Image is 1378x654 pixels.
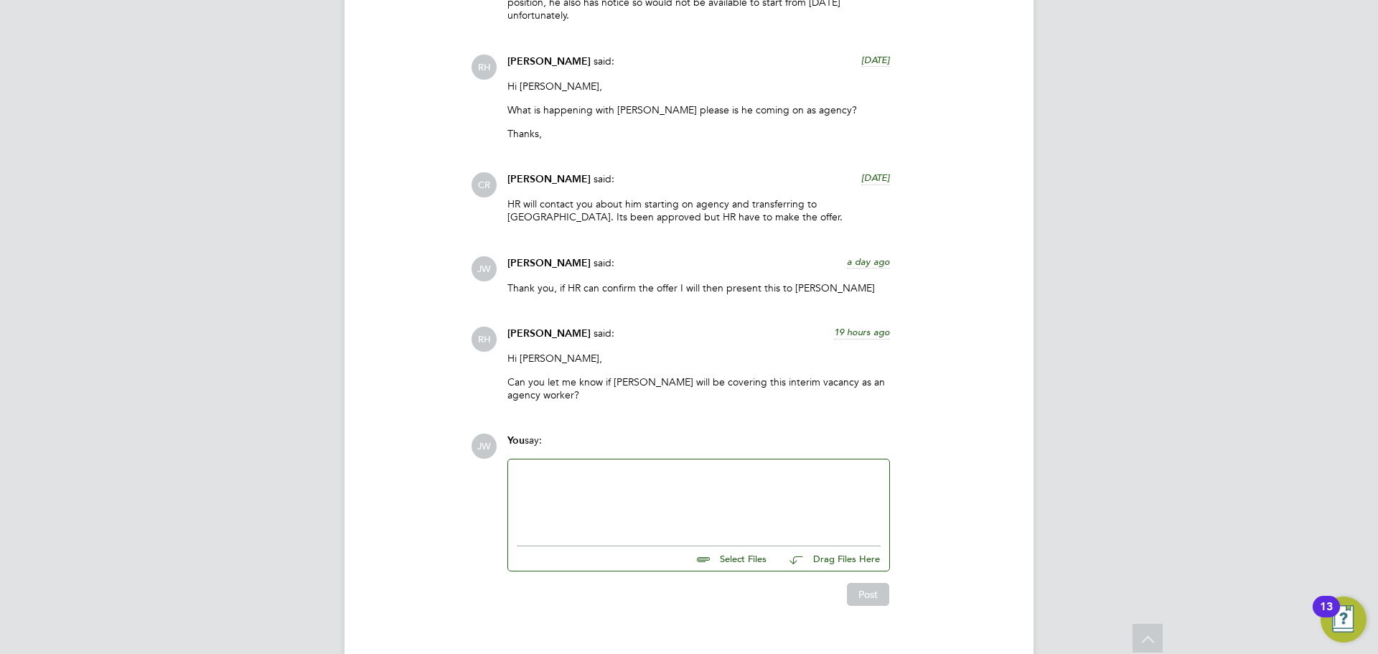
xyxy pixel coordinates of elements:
span: a day ago [847,256,890,268]
span: said: [594,256,614,269]
p: Hi [PERSON_NAME], [507,352,890,365]
span: JW [472,256,497,281]
p: Can you let me know if [PERSON_NAME] will be covering this interim vacancy as an agency worker? [507,375,890,401]
p: Thank you, if HR can confirm the offer I will then present this to [PERSON_NAME] [507,281,890,294]
span: [DATE] [861,172,890,184]
span: RH [472,327,497,352]
div: 13 [1320,607,1333,625]
button: Open Resource Center, 13 new notifications [1321,597,1367,643]
p: HR will contact you about him starting on agency and transferring to [GEOGRAPHIC_DATA]. Its been ... [507,197,890,223]
span: RH [472,55,497,80]
span: 19 hours ago [834,326,890,338]
span: said: [594,55,614,67]
span: [DATE] [861,54,890,66]
span: [PERSON_NAME] [507,327,591,340]
p: What is happening with [PERSON_NAME] please is he coming on as agency? [507,103,890,116]
div: say: [507,434,890,459]
span: [PERSON_NAME] [507,173,591,185]
span: CR [472,172,497,197]
p: Thanks, [507,127,890,140]
span: JW [472,434,497,459]
span: You [507,434,525,447]
span: [PERSON_NAME] [507,55,591,67]
button: Drag Files Here [778,544,881,574]
span: said: [594,327,614,340]
p: Hi [PERSON_NAME], [507,80,890,93]
span: [PERSON_NAME] [507,257,591,269]
span: said: [594,172,614,185]
button: Post [847,583,889,606]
